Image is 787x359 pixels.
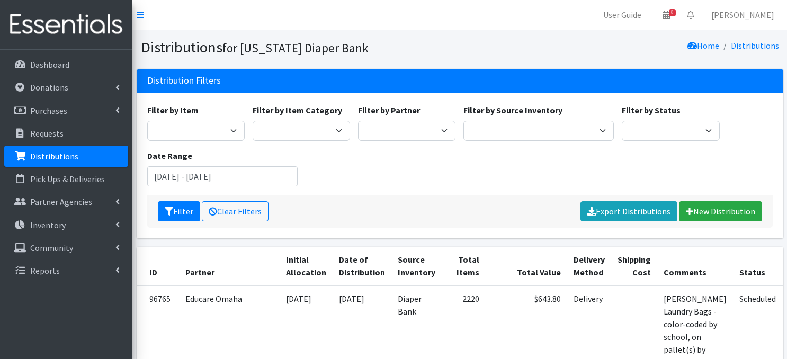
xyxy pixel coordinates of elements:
[253,104,342,116] label: Filter by Item Category
[358,104,420,116] label: Filter by Partner
[30,128,64,139] p: Requests
[657,247,733,285] th: Comments
[147,149,192,162] label: Date Range
[4,260,128,281] a: Reports
[622,104,681,116] label: Filter by Status
[731,40,779,51] a: Distributions
[687,40,719,51] a: Home
[703,4,783,25] a: [PERSON_NAME]
[202,201,269,221] a: Clear Filters
[30,151,78,161] p: Distributions
[147,166,298,186] input: January 1, 2011 - December 31, 2011
[611,247,657,285] th: Shipping Cost
[222,40,369,56] small: for [US_STATE] Diaper Bank
[567,247,611,285] th: Delivery Method
[391,247,445,285] th: Source Inventory
[445,247,486,285] th: Total Items
[733,247,782,285] th: Status
[147,104,199,116] label: Filter by Item
[30,220,66,230] p: Inventory
[30,105,67,116] p: Purchases
[4,123,128,144] a: Requests
[4,214,128,236] a: Inventory
[30,243,73,253] p: Community
[280,247,333,285] th: Initial Allocation
[654,4,678,25] a: 8
[137,247,179,285] th: ID
[30,174,105,184] p: Pick Ups & Deliveries
[4,100,128,121] a: Purchases
[4,54,128,75] a: Dashboard
[30,59,69,70] p: Dashboard
[4,7,128,42] img: HumanEssentials
[4,168,128,190] a: Pick Ups & Deliveries
[30,265,60,276] p: Reports
[4,146,128,167] a: Distributions
[679,201,762,221] a: New Distribution
[333,247,391,285] th: Date of Distribution
[486,247,567,285] th: Total Value
[179,247,280,285] th: Partner
[595,4,650,25] a: User Guide
[4,191,128,212] a: Partner Agencies
[4,77,128,98] a: Donations
[4,237,128,258] a: Community
[669,9,676,16] span: 8
[463,104,562,116] label: Filter by Source Inventory
[158,201,200,221] button: Filter
[580,201,677,221] a: Export Distributions
[30,82,68,93] p: Donations
[30,196,92,207] p: Partner Agencies
[141,38,456,57] h1: Distributions
[147,75,221,86] h3: Distribution Filters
